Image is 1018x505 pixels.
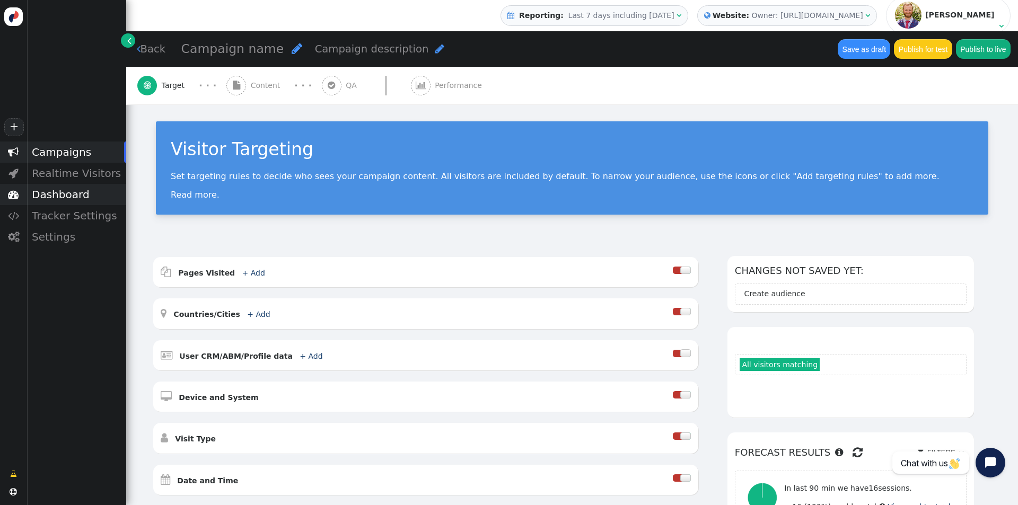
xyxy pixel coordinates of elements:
span:  [144,81,151,90]
a:  Content · · · [226,67,322,104]
h6: Presenting no actions [735,390,967,404]
div: [PERSON_NAME] [925,11,996,20]
p: In last 90 min we have sessions. [784,483,961,494]
span:  [507,12,514,19]
div: Visitor Targeting [171,136,973,163]
span:  [8,147,19,157]
a:  Visit Type [161,435,233,443]
b: Countries/Cities [173,310,240,318]
span: 16 [868,484,878,492]
div: Dashboard [27,184,126,205]
a:  Filters  [915,444,967,461]
span:  [10,468,17,480]
h6: Changes not saved yet: [735,263,967,278]
a: + [4,118,23,136]
div: · · · [294,78,312,93]
a:  Countries/Cities + Add [161,310,287,318]
span:  [161,308,166,318]
p: Set targeting rules to decide who sees your campaign content. All visitors are included by defaul... [171,171,973,181]
div: Settings [27,226,126,247]
span: Filters [925,448,957,456]
button: Save as draft [838,39,890,58]
h6: Your campaign is targeting [735,334,967,349]
span:  [161,267,171,277]
div: · · · [199,78,216,93]
span:  [328,81,335,90]
a: + Add [247,310,270,318]
span:  [959,449,963,456]
b: Device and System [179,393,258,402]
a:  Date and Time [161,476,256,485]
span:  [677,12,681,19]
a:  [121,33,135,48]
span:  [292,42,302,55]
div: Owner: [URL][DOMAIN_NAME] [751,10,863,21]
b: Date and Time [177,476,238,485]
div: Realtime Visitors [27,163,126,184]
div: Tracker Settings [27,205,126,226]
span:  [161,391,172,402]
b: Visit Type [175,435,216,443]
a:  Target · · · [137,67,226,104]
span:  [8,189,19,200]
b: Reporting: [517,11,566,20]
button: Publish for test [894,39,952,58]
span:  [8,232,19,242]
span: All visitors matching [740,358,820,371]
b: User CRM/ABM/Profile data [179,352,293,360]
img: ACg8ocLulmQ9_33OLL7rsEUyw8iWN2yGd8ro9089Aq9E1tyH-UrWOEnw=s96-c [895,2,922,28]
span:  [137,43,141,54]
span:  [161,432,168,443]
a: + Add [300,352,322,360]
span:  [127,35,131,46]
button: Publish to live [956,39,1011,58]
span:  [435,43,444,54]
span:  [999,22,1004,30]
a:  Pages Visited + Add [161,269,282,277]
a:  [3,464,24,483]
a:  User CRM/ABM/Profile data + Add [161,352,340,360]
span: Performance [435,80,486,91]
span:  [10,488,17,495]
img: logo-icon.svg [4,7,23,26]
a: Back [137,41,166,57]
span:  [865,12,870,19]
h6: Forecast results [735,440,967,465]
span:  [918,449,923,456]
a:  Device and System [161,393,276,402]
span:  [8,210,19,221]
a: Read more. [171,190,220,200]
span:  [835,448,843,457]
span: Target [162,80,189,91]
span:  [161,474,170,485]
span: Campaign name [181,41,284,56]
span: Last 7 days including [DATE] [568,11,674,20]
span: QA [346,80,361,91]
a:  QA [322,67,411,104]
a: + Add [242,269,265,277]
span: Campaign description [315,43,429,55]
span:  [416,81,426,90]
div: Create audience [744,288,805,299]
span:  [704,10,710,21]
span:  [853,444,863,461]
span: Content [251,80,285,91]
div: Campaigns [27,141,126,163]
b: Website: [710,10,752,21]
span:  [161,350,172,360]
span:  [233,81,240,90]
b: Pages Visited [178,269,235,277]
span:  [8,168,19,179]
a:  Performance [411,67,506,104]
